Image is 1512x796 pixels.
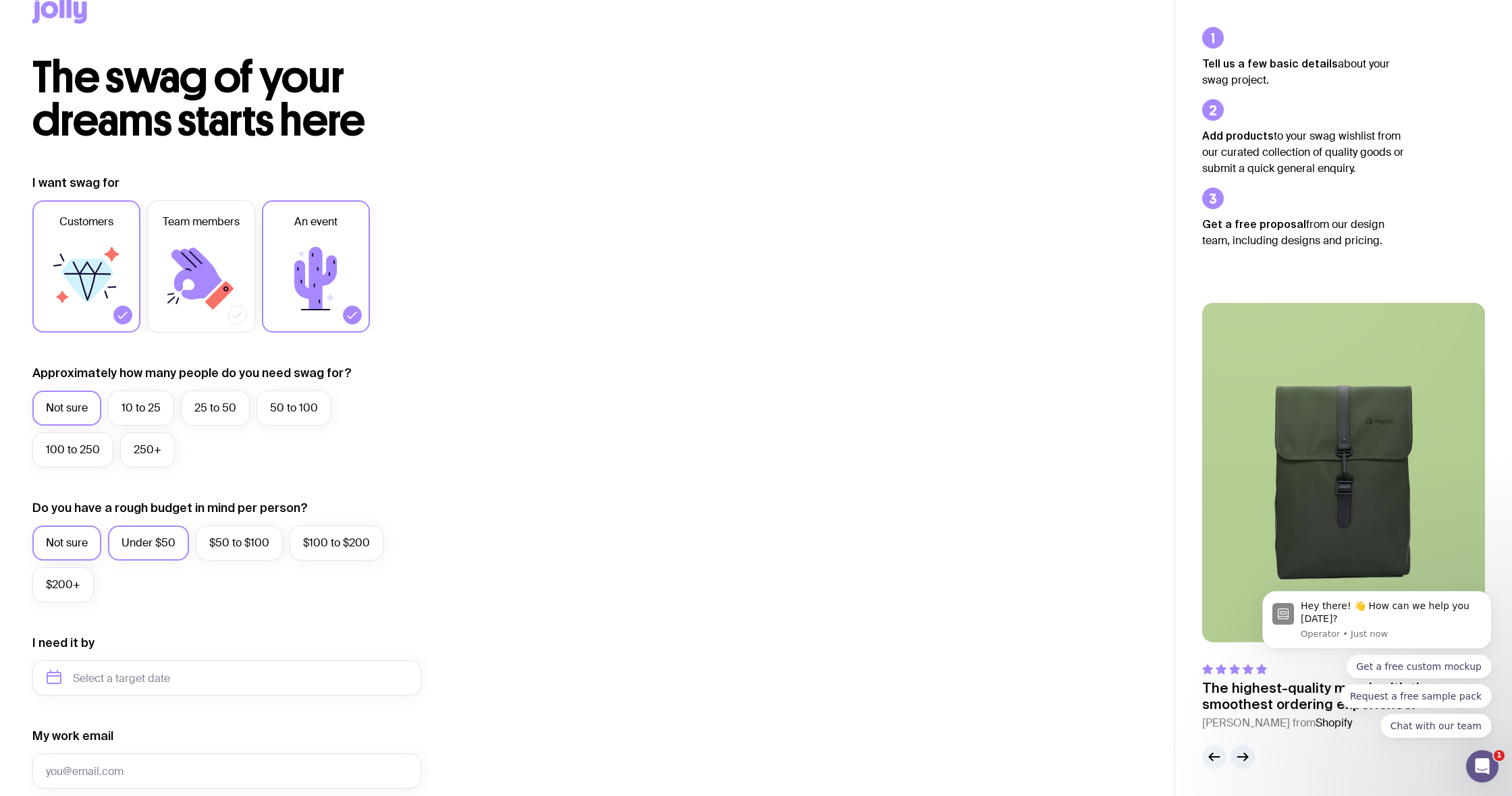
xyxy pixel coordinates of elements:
[59,214,113,230] span: Customers
[1202,680,1485,712] p: The highest-quality merch with the smoothest ordering experience.
[32,660,421,695] input: Select a target date
[1202,130,1274,142] strong: Add products
[181,391,250,426] label: 25 to 50
[196,525,283,561] label: $50 to $100
[1202,715,1485,731] cite: [PERSON_NAME] from
[120,432,175,467] label: 250+
[1202,127,1405,177] p: to your swag wishlist from our curated collection of quality goods or submit a quick general enqu...
[32,525,101,561] label: Not sure
[32,567,94,602] label: $200+
[32,365,352,381] label: Approximately how many people do you need swag for?
[256,391,331,426] label: 50 to 100
[108,391,174,426] label: 10 to 25
[32,175,119,191] label: I want swag for
[1466,750,1498,783] iframe: Intercom live chat
[32,51,365,147] span: The swag of your dreams starts here
[32,754,421,789] input: you@email.com
[32,432,113,467] label: 100 to 250
[1202,218,1306,230] strong: Get a free proposal
[32,728,113,744] label: My work email
[1202,57,1338,69] strong: Tell us a few basic details
[290,525,383,561] label: $100 to $200
[32,635,94,651] label: I need it by
[163,214,240,230] span: Team members
[1494,750,1505,761] span: 1
[294,214,337,230] span: An event
[1242,571,1512,760] iframe: Intercom notifications message
[32,391,101,426] label: Not sure
[1202,216,1405,249] p: from our design team, including designs and pricing.
[108,525,189,561] label: Under $50
[32,500,308,516] label: Do you have a rough budget in mind per person?
[1202,55,1405,88] p: about your swag project.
